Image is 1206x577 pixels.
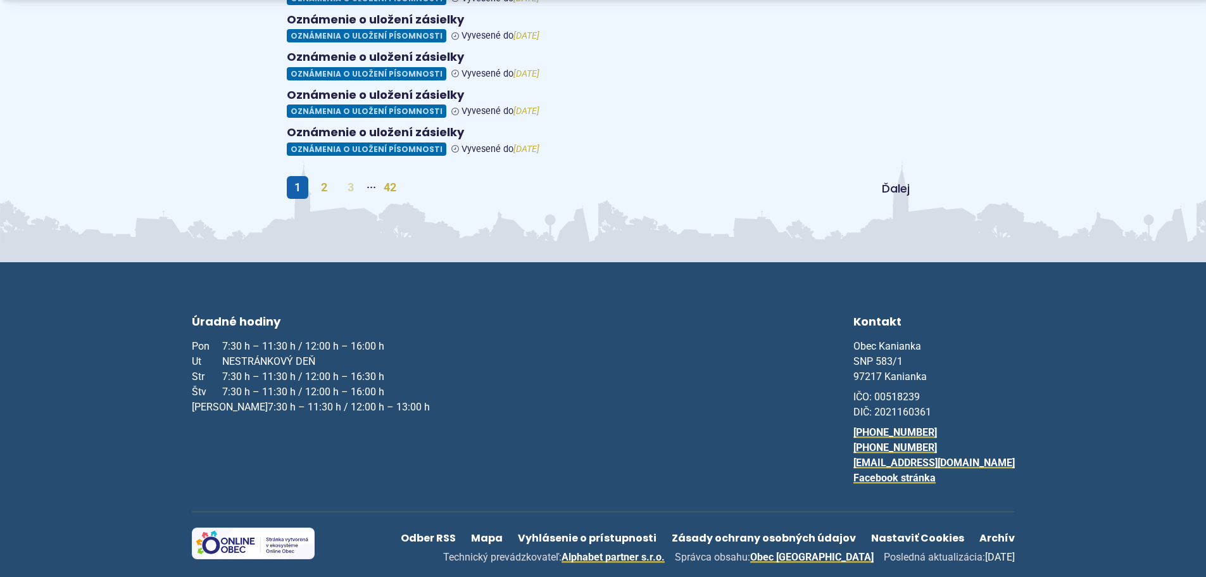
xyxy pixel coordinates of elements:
img: Projekt Online Obec [192,528,315,559]
a: Mapa [463,528,510,548]
h3: Úradné hodiny [192,313,430,334]
h4: Oznámenie o uložení zásielky [287,50,920,65]
a: Oznámenie o uložení zásielky Oznámenia o uložení písomnosti Vyvesené do[DATE] [287,125,920,156]
a: 42 [376,176,404,199]
span: 1 [287,176,308,199]
span: Obec Kanianka SNP 583/1 97217 Kanianka [853,340,927,383]
a: Nastaviť Cookies [864,528,972,548]
a: Vyhlásenie o prístupnosti [510,528,664,548]
p: Technický prevádzkovateľ: Správca obsahu: Posledná aktualizácia: [401,548,1015,566]
a: 2 [313,176,335,199]
a: Zásady ochrany osobných údajov [664,528,864,548]
a: Alphabet partner s.r.o. [562,551,665,563]
p: IČO: 00518239 DIČ: 2021160361 [853,390,1015,420]
a: Ďalej [872,177,920,200]
span: Štv [192,384,222,400]
a: Oznámenie o uložení zásielky Oznámenia o uložení písomnosti Vyvesené do[DATE] [287,50,920,80]
span: Pon [192,339,222,354]
a: Odber RSS [393,528,463,548]
a: Oznámenie o uložení zásielky Oznámenia o uložení písomnosti Vyvesené do[DATE] [287,88,920,118]
h4: Oznámenie o uložení zásielky [287,88,920,103]
span: [PERSON_NAME] [192,400,268,415]
a: [PHONE_NUMBER] [853,426,937,438]
h4: Oznámenie o uložení zásielky [287,13,920,27]
a: Facebook stránka [853,472,936,484]
a: Obec [GEOGRAPHIC_DATA] [750,551,874,563]
h3: Kontakt [853,313,1015,334]
a: Archív [972,528,1022,548]
span: Ďalej [882,181,910,196]
a: 3 [340,176,361,199]
h4: Oznámenie o uložení zásielky [287,125,920,140]
a: Oznámenie o uložení zásielky Oznámenia o uložení písomnosti Vyvesené do[DATE] [287,13,920,43]
span: Str [192,369,222,384]
span: Ut [192,354,222,369]
a: [EMAIL_ADDRESS][DOMAIN_NAME] [853,457,1015,469]
span: [DATE] [985,551,1015,563]
span: ··· [367,176,376,199]
p: 7:30 h – 11:30 h / 12:00 h – 16:00 h NESTRÁNKOVÝ DEŇ 7:30 h – 11:30 h / 12:00 h – 16:30 h 7:30 h ... [192,339,430,415]
a: [PHONE_NUMBER] [853,441,937,453]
